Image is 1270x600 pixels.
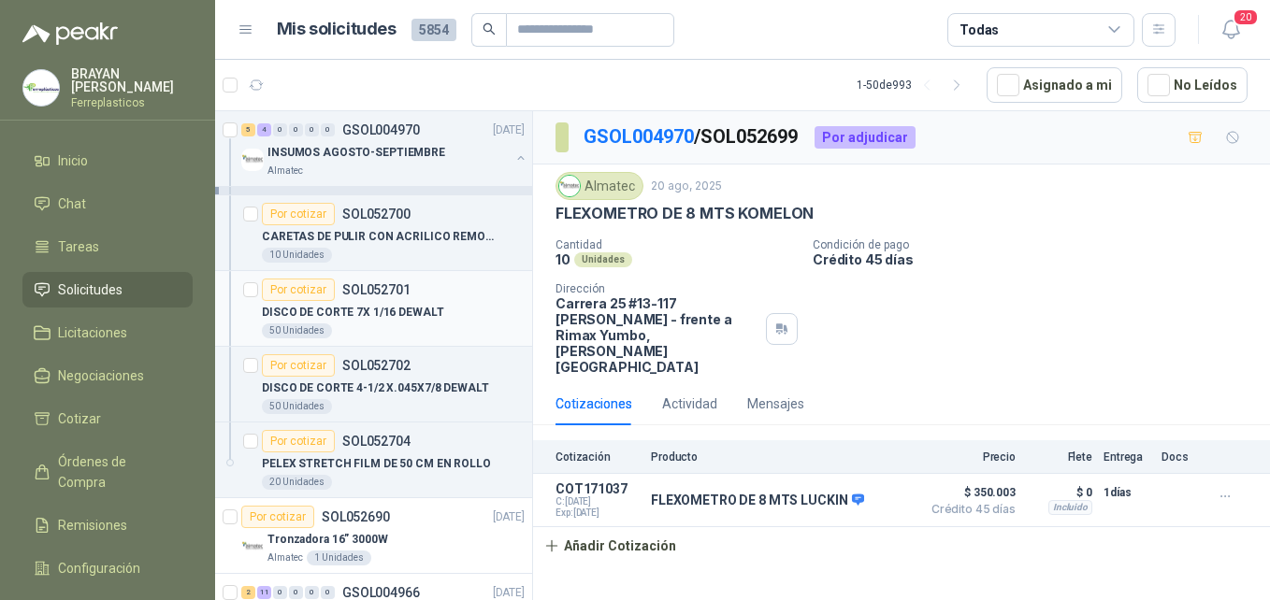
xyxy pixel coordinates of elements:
p: Docs [1162,450,1199,464]
span: Solicitudes [58,279,123,300]
p: 10 [556,251,570,267]
div: 0 [289,586,303,599]
p: $ 0 [1027,481,1092,504]
div: 20 Unidades [262,475,332,490]
span: Chat [58,193,86,214]
p: SOL052702 [342,359,411,372]
a: 5 4 0 0 0 0 GSOL004970[DATE] Company LogoINSUMOS AGOSTO-SEPTIEMBREAlmatec [241,119,528,179]
a: Negociaciones [22,358,193,393]
a: Chat [22,186,193,221]
img: Company Logo [241,149,264,171]
p: DISCO DE CORTE 4-1/2 X.045X7/8 DEWALT [262,379,489,397]
div: 0 [273,123,287,136]
span: Licitaciones [58,322,127,343]
span: Remisiones [58,515,127,536]
span: Cotizar [58,408,101,429]
button: Añadir Cotización [533,527,686,564]
p: SOL052690 [322,510,390,523]
p: Entrega [1104,450,1150,464]
div: 0 [273,586,287,599]
div: Por cotizar [241,506,314,528]
img: Company Logo [241,536,264,558]
p: Crédito 45 días [813,251,1263,267]
p: PELEX STRETCH FILM DE 50 CM EN ROLLO [262,455,491,473]
a: Por cotizarSOL052702DISCO DE CORTE 4-1/2 X.045X7/8 DEWALT50 Unidades [215,347,532,422]
p: COT171037 [556,481,640,496]
span: Inicio [58,150,88,171]
p: Condición de pago [813,238,1263,251]
p: Cotización [556,450,640,464]
p: 20 ago, 2025 [651,178,722,195]
p: [DATE] [493,121,525,139]
p: DISCO DE CORTE 7X 1/16 DEWALT [262,304,444,321]
div: Almatec [556,172,643,200]
a: Por cotizarSOL052701DISCO DE CORTE 7X 1/16 DEWALT50 Unidades [215,271,532,347]
span: Configuración [58,558,140,579]
span: Exp: [DATE] [556,507,640,519]
div: 11 [257,586,271,599]
p: FLEXOMETRO DE 8 MTS KOMELON [556,204,814,223]
span: $ 350.003 [922,481,1016,504]
p: SOL052701 [342,283,411,296]
div: 1 Unidades [307,550,371,565]
span: search [483,22,496,36]
div: 0 [289,123,303,136]
a: Cotizar [22,401,193,436]
div: 2 [241,586,255,599]
p: Carrera 25 #13-117 [PERSON_NAME] - frente a Rimax Yumbo , [PERSON_NAME][GEOGRAPHIC_DATA] [556,295,758,375]
span: C: [DATE] [556,496,640,507]
span: Negociaciones [58,365,144,386]
p: SOL052704 [342,435,411,448]
div: 50 Unidades [262,323,332,338]
div: Actividad [662,393,717,414]
div: 0 [305,586,319,599]
div: Todas [960,20,999,40]
button: Asignado a mi [987,67,1122,103]
div: Por cotizar [262,354,335,377]
a: Por cotizarSOL052690[DATE] Company LogoTronzadora 16” 3000WAlmatec1 Unidades [215,498,532,574]
div: Por cotizar [262,203,335,225]
div: Por cotizar [262,279,335,301]
span: 5854 [411,19,456,41]
a: Inicio [22,143,193,179]
img: Company Logo [559,176,580,196]
p: Dirección [556,282,758,295]
p: GSOL004966 [342,586,420,599]
img: Logo peakr [22,22,118,45]
span: 20 [1233,8,1259,26]
a: Configuración [22,550,193,586]
span: Crédito 45 días [922,504,1016,515]
a: GSOL004970 [584,125,694,148]
a: Remisiones [22,507,193,543]
a: Por cotizarSOL052700CARETAS DE PULIR CON ACRILICO REMOVIBLE10 Unidades [215,195,532,271]
p: BRAYAN [PERSON_NAME] [71,67,193,93]
p: CARETAS DE PULIR CON ACRILICO REMOVIBLE [262,228,495,246]
p: / SOL052699 [584,122,800,151]
p: Ferreplasticos [71,97,193,108]
p: GSOL004970 [342,123,420,136]
div: 0 [321,586,335,599]
div: 1 - 50 de 993 [857,70,972,100]
div: 0 [321,123,335,136]
div: 5 [241,123,255,136]
p: Precio [922,450,1016,464]
div: 10 Unidades [262,248,332,263]
p: Tronzadora 16” 3000W [267,531,388,549]
button: No Leídos [1137,67,1248,103]
div: Mensajes [747,393,804,414]
p: SOL052700 [342,207,411,221]
div: Cotizaciones [556,393,632,414]
a: Por cotizarSOL052704PELEX STRETCH FILM DE 50 CM EN ROLLO20 Unidades [215,422,532,498]
p: INSUMOS AGOSTO-SEPTIEMBRE [267,144,445,162]
div: Incluido [1048,500,1092,515]
h1: Mis solicitudes [277,16,397,43]
p: [DATE] [493,508,525,526]
div: Por adjudicar [815,126,916,149]
span: Órdenes de Compra [58,451,175,493]
div: Unidades [574,252,632,267]
div: 50 Unidades [262,399,332,414]
a: Órdenes de Compra [22,444,193,500]
p: FLEXOMETRO DE 8 MTS LUCKIN [651,493,864,509]
div: 4 [257,123,271,136]
p: Almatec [267,550,303,565]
